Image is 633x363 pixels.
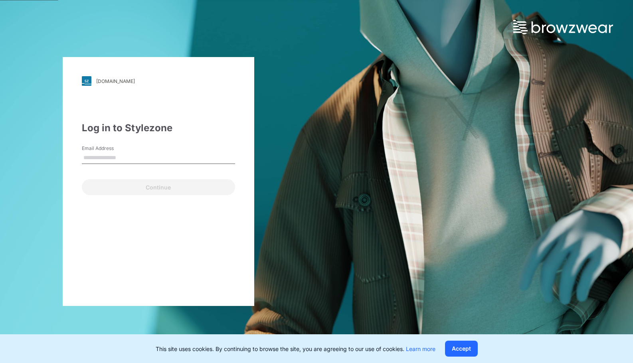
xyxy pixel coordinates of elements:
[82,121,235,135] div: Log in to Stylezone
[96,78,135,84] div: [DOMAIN_NAME]
[406,345,435,352] a: Learn more
[82,76,235,86] a: [DOMAIN_NAME]
[82,145,138,152] label: Email Address
[156,345,435,353] p: This site uses cookies. By continuing to browse the site, you are agreeing to our use of cookies.
[82,76,91,86] img: svg+xml;base64,PHN2ZyB3aWR0aD0iMjgiIGhlaWdodD0iMjgiIHZpZXdCb3g9IjAgMCAyOCAyOCIgZmlsbD0ibm9uZSIgeG...
[445,341,478,357] button: Accept
[513,20,613,34] img: browzwear-logo.73288ffb.svg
